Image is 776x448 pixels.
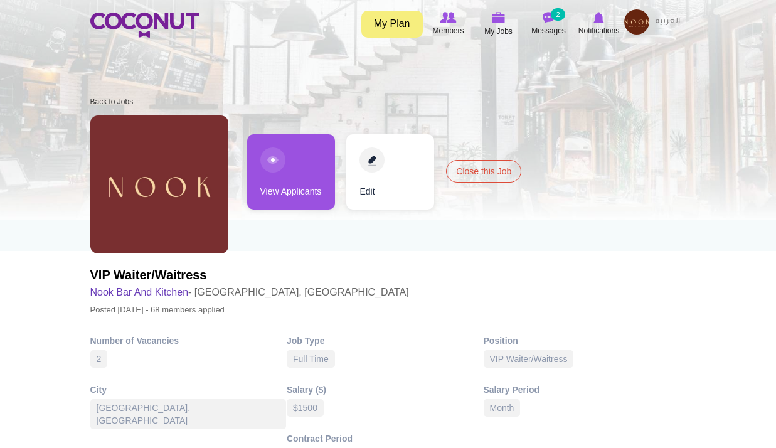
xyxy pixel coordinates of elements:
div: Salary Period [484,383,681,396]
a: Back to Jobs [90,97,134,106]
span: Notifications [578,24,619,37]
div: Salary ($) [287,383,484,396]
div: $1500 [287,399,324,417]
a: View Applicants [247,134,335,210]
span: Members [432,24,464,37]
div: Position [484,334,681,347]
a: My Plan [361,11,423,38]
p: Posted [DATE] - 68 members applied [90,301,409,319]
div: Job Type [287,334,484,347]
a: Edit [346,134,434,210]
a: My Jobs My Jobs [474,9,524,39]
div: Number of Vacancies [90,334,287,347]
img: Notifications [593,12,604,23]
a: Close this Job [446,160,521,183]
div: [GEOGRAPHIC_DATA], [GEOGRAPHIC_DATA] [90,399,287,429]
h2: VIP Waiter/Waitress [90,266,409,284]
img: My Jobs [492,12,506,23]
a: Nook Bar And Kitchen [90,287,189,297]
div: VIP Waiter/Waitress [484,350,574,368]
div: Month [484,399,521,417]
small: 2 [551,8,565,21]
a: Messages Messages 2 [524,9,574,38]
span: Messages [531,24,566,37]
div: Contract Period [287,432,484,445]
a: العربية [649,9,686,35]
a: Notifications Notifications [574,9,624,38]
span: My Jobs [484,25,513,38]
img: Messages [543,12,555,23]
img: Home [90,13,199,38]
div: Full Time [287,350,335,368]
h3: - [GEOGRAPHIC_DATA], [GEOGRAPHIC_DATA] [90,284,409,301]
a: Browse Members Members [423,9,474,38]
div: City [90,383,287,396]
div: 2 [90,350,108,368]
img: Browse Members [440,12,456,23]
